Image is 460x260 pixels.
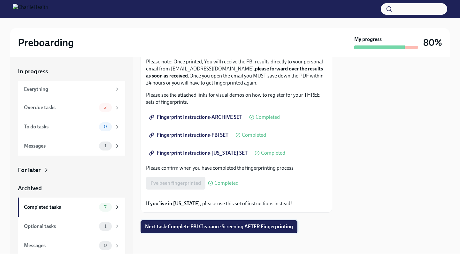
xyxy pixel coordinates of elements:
[101,143,110,148] span: 1
[146,165,327,172] p: Please confirm when you have completed the fingerprinting process
[18,236,125,255] a: Messages0
[24,242,96,249] div: Messages
[24,142,96,150] div: Messages
[146,92,327,106] p: Please see the attached links for visual demos on how to register for your THREE sets of fingerpr...
[24,123,96,130] div: To do tasks
[242,133,266,138] span: Completed
[146,200,327,207] p: , please use this set of instructions instead!
[150,150,248,156] span: Fingerprint Instructions-[US_STATE] SET
[18,184,125,192] a: Archived
[18,67,125,76] a: In progress
[146,129,233,142] a: Fingerprint Instructions-FBI SET
[150,114,242,120] span: Fingerprint Instructions-ARCHIVE SET
[18,117,125,136] a: To do tasks0
[145,223,293,230] span: Next task : Complete FBI Clearance Screening AFTER Fingerprinting
[150,132,228,138] span: Fingerprint Instructions-FBI SET
[146,147,252,159] a: Fingerprint Instructions-[US_STATE] SET
[141,220,297,233] button: Next task:Complete FBI Clearance Screening AFTER Fingerprinting
[24,223,96,230] div: Optional tasks
[261,150,285,156] span: Completed
[18,166,41,174] div: For later
[24,204,96,211] div: Completed tasks
[18,166,125,174] a: For later
[13,4,48,14] img: CharlieHealth
[146,111,247,124] a: Fingerprint Instructions-ARCHIVE SET
[423,37,442,48] h3: 80%
[18,198,125,217] a: Completed tasks7
[101,224,110,229] span: 1
[100,124,111,129] span: 0
[18,217,125,236] a: Optional tasks1
[146,58,327,86] p: Please note: Once printed, You will receive the FBI results directly to your personal email from ...
[100,205,110,209] span: 7
[24,104,96,111] div: Overdue tasks
[146,200,200,207] strong: If you live in [US_STATE]
[18,136,125,156] a: Messages1
[100,243,111,248] span: 0
[214,181,239,186] span: Completed
[24,86,112,93] div: Everything
[18,36,74,49] h2: Preboarding
[18,98,125,117] a: Overdue tasks2
[18,81,125,98] a: Everything
[100,105,110,110] span: 2
[256,115,280,120] span: Completed
[354,36,382,43] strong: My progress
